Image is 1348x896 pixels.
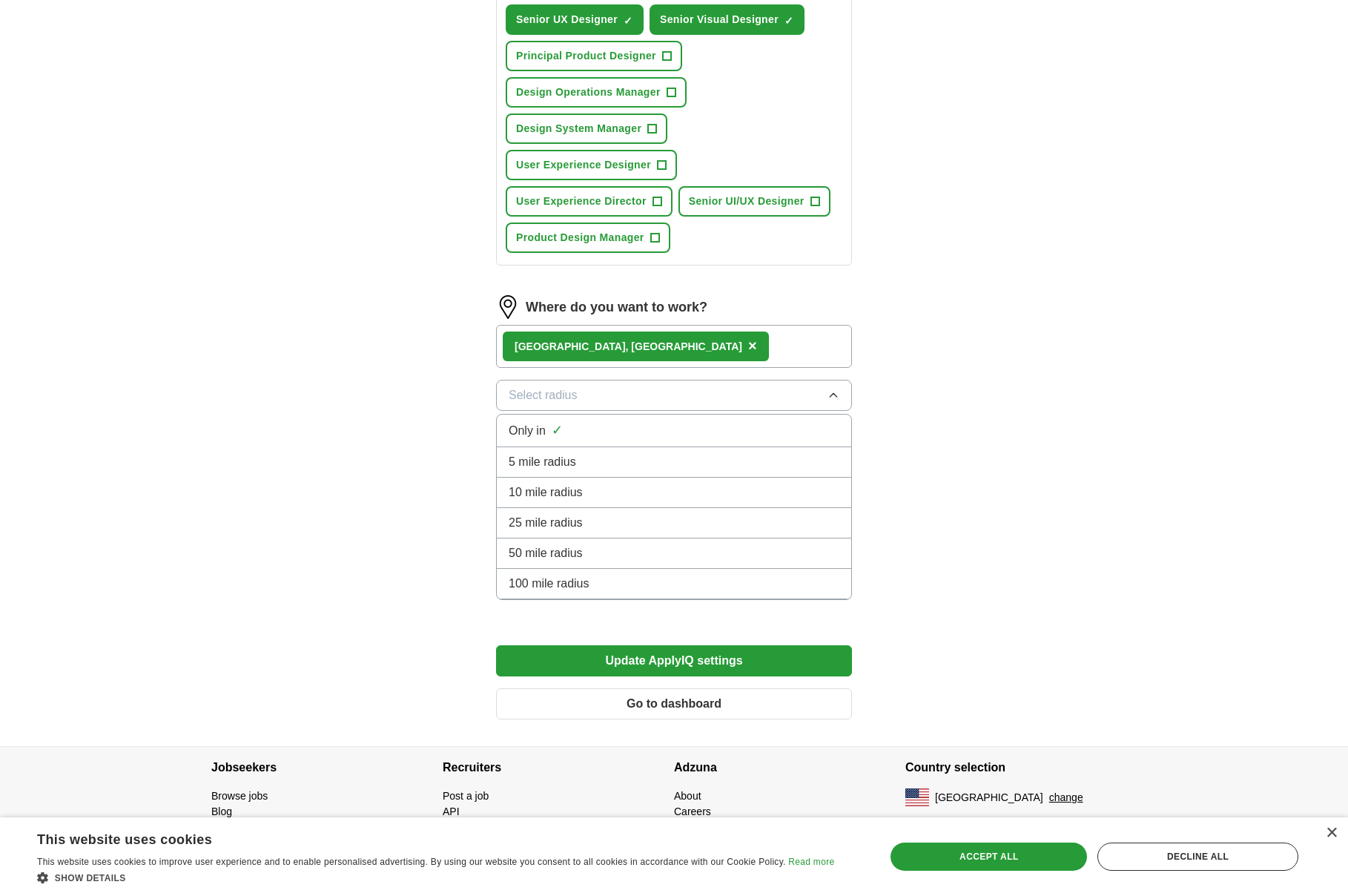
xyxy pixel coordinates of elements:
button: Go to dashboard [496,688,852,719]
button: Senior UX Designer✓ [506,4,644,35]
span: ✓ [624,15,632,27]
span: 10 mile radius [509,484,583,501]
span: Product Design Manager [516,230,644,246]
a: Post a job [443,790,489,802]
span: ✓ [552,421,563,441]
button: Product Design Manager [506,223,670,253]
span: 100 mile radius [509,575,589,593]
span: ✓ [784,15,793,27]
span: 50 mile radius [509,544,583,562]
span: Senior UI/UX Designer [689,194,804,209]
span: Senior UX Designer [516,12,618,27]
button: Select radius [496,380,852,411]
a: API [443,806,460,817]
div: [GEOGRAPHIC_DATA], [GEOGRAPHIC_DATA] [515,339,742,355]
button: Principal Product Designer [506,41,682,71]
div: This website uses cookies [37,826,797,849]
label: Where do you want to work? [526,297,707,317]
span: 25 mile radius [509,514,583,532]
span: [GEOGRAPHIC_DATA] [935,790,1043,806]
span: 5 mile radius [509,453,576,471]
a: Browse jobs [211,790,268,802]
button: Design System Manager [506,113,667,144]
a: About [674,790,701,802]
button: Senior UI/UX Designer [678,186,830,217]
button: Senior Visual Designer✓ [650,4,804,35]
span: Show details [55,873,126,883]
img: US flag [905,788,929,806]
div: Close [1326,828,1337,839]
div: Decline all [1097,843,1298,871]
button: Update ApplyIQ settings [496,645,852,676]
button: User Experience Designer [506,150,677,180]
button: × [748,335,757,358]
span: Principal Product Designer [516,48,656,64]
img: location.png [496,295,520,319]
span: This website uses cookies to improve user experience and to enable personalised advertising. By u... [37,857,786,867]
span: Design System Manager [516,121,641,136]
button: change [1049,790,1083,806]
a: Blog [211,806,232,817]
h4: Country selection [905,747,1137,788]
span: Select radius [509,386,578,404]
span: Only in [509,422,546,440]
button: User Experience Director [506,186,673,217]
span: User Experience Designer [516,157,651,173]
span: Design Operations Manager [516,85,661,100]
span: Senior Visual Designer [660,12,779,27]
a: Careers [674,806,711,817]
span: User Experience Director [516,194,647,209]
span: × [748,337,757,354]
div: Show details [37,870,834,885]
div: Accept all [891,843,1087,871]
button: Design Operations Manager [506,77,687,108]
a: Read more, opens a new window [788,857,834,867]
